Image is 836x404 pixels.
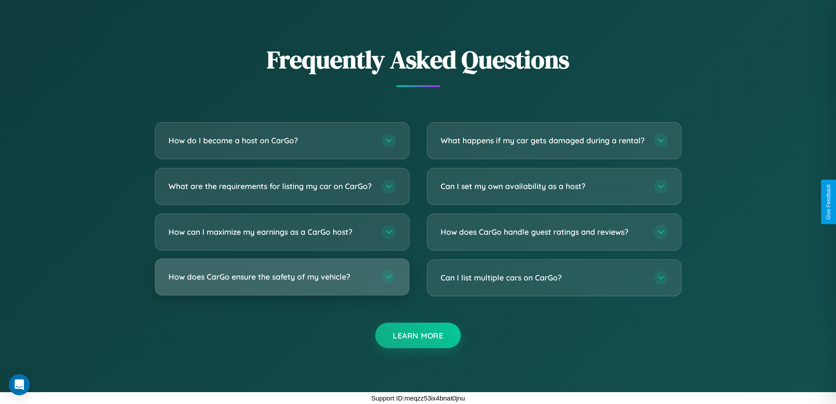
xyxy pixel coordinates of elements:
[9,374,30,395] div: Open Intercom Messenger
[169,181,373,192] h3: What are the requirements for listing my car on CarGo?
[441,272,645,283] h3: Can I list multiple cars on CarGo?
[155,43,682,76] h2: Frequently Asked Questions
[169,271,373,282] h3: How does CarGo ensure the safety of my vehicle?
[441,226,645,237] h3: How does CarGo handle guest ratings and reviews?
[169,135,373,146] h3: How do I become a host on CarGo?
[371,392,465,404] p: Support ID: meqzz53ix4bnat0jnu
[441,135,645,146] h3: What happens if my car gets damaged during a rental?
[825,184,832,220] div: Give Feedback
[441,181,645,192] h3: Can I set my own availability as a host?
[169,226,373,237] h3: How can I maximize my earnings as a CarGo host?
[375,323,461,348] button: Learn More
